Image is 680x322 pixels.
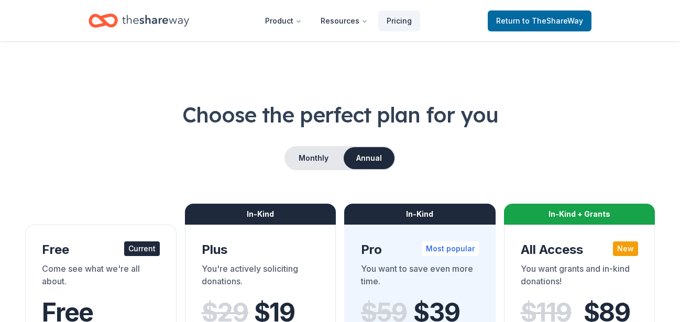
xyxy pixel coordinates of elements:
[257,8,420,33] nav: Main
[124,241,160,256] div: Current
[42,241,160,258] div: Free
[422,241,479,256] div: Most popular
[286,147,342,169] button: Monthly
[25,100,655,129] h1: Choose the perfect plan for you
[185,204,336,225] div: In-Kind
[521,241,639,258] div: All Access
[378,10,420,31] a: Pricing
[496,15,583,27] span: Return
[361,241,479,258] div: Pro
[202,262,320,292] div: You're actively soliciting donations.
[521,262,639,292] div: You want grants and in-kind donations!
[344,147,394,169] button: Annual
[42,262,160,292] div: Come see what we're all about.
[344,204,496,225] div: In-Kind
[488,10,591,31] a: Returnto TheShareWay
[504,204,655,225] div: In-Kind + Grants
[257,10,310,31] button: Product
[361,262,479,292] div: You want to save even more time.
[312,10,376,31] button: Resources
[522,16,583,25] span: to TheShareWay
[89,8,189,33] a: Home
[202,241,320,258] div: Plus
[613,241,638,256] div: New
